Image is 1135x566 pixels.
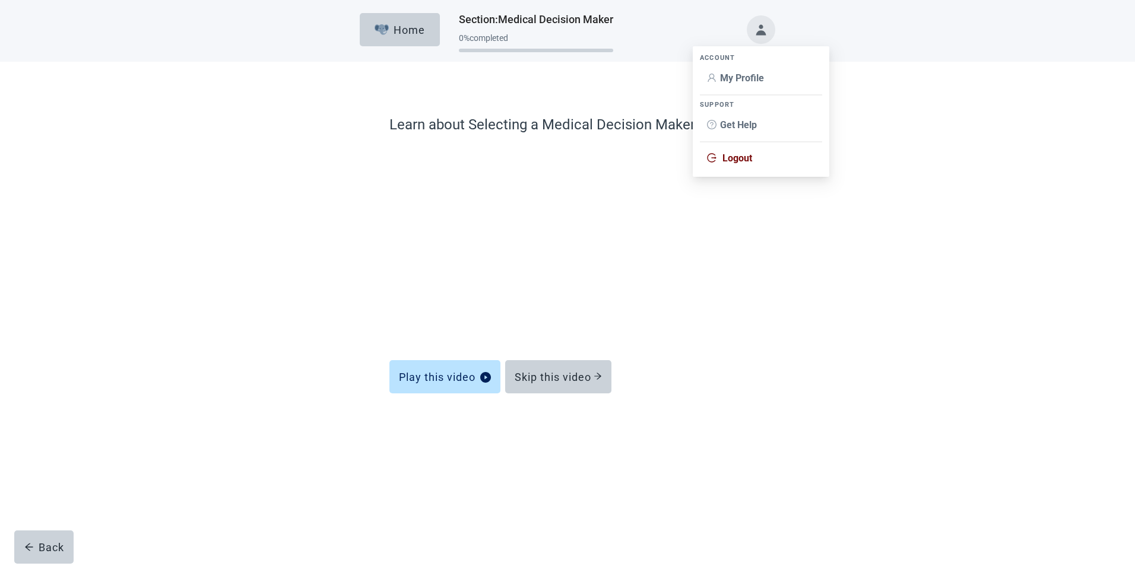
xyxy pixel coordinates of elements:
div: 0 % completed [459,33,613,43]
button: Play this videoplay-circle [389,360,500,393]
span: Get Help [720,119,757,131]
button: Skip this video arrow-right [505,360,611,393]
img: Elephant [375,24,389,35]
button: ElephantHome [360,13,440,46]
iframe: Medical Decision Makers [389,147,746,334]
span: play-circle [480,372,491,383]
span: Logout [722,152,752,164]
ul: Account menu [693,46,829,177]
span: arrow-right [594,372,602,380]
button: arrow-leftBack [14,530,74,564]
span: My Profile [720,72,764,84]
div: Skip this video [515,371,602,383]
div: ACCOUNT [700,53,822,62]
div: SUPPORT [700,100,822,109]
span: logout [707,153,716,163]
label: Learn about Selecting a Medical Decision Maker [389,114,746,135]
div: Play this video [399,371,491,383]
span: user [707,73,716,82]
button: Toggle account menu [747,15,775,44]
span: question-circle [707,120,716,129]
div: Back [24,541,64,553]
span: arrow-left [24,542,34,552]
div: Home [375,24,426,36]
h1: Section : Medical Decision Maker [459,11,613,28]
